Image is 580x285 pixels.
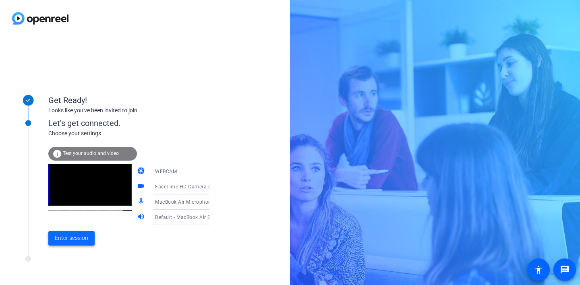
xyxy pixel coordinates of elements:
[48,94,209,106] div: Get Ready!
[63,151,119,156] span: Test your audio and video
[52,149,62,159] mat-icon: info
[560,265,570,275] mat-icon: message
[155,169,177,174] span: WEBCAM
[137,167,147,176] mat-icon: camera
[55,234,88,242] span: Enter session
[48,129,226,138] div: Choose your settings
[137,182,147,192] mat-icon: videocam
[48,106,209,115] div: Looks like you've been invited to join
[48,231,95,246] button: Enter session
[48,117,226,129] div: Let's get connected.
[137,213,147,222] mat-icon: volume_up
[155,198,236,205] span: MacBook Air Microphone (Built-in)
[155,183,238,190] span: FaceTime HD Camera (1C1C:B782)
[534,265,543,275] mat-icon: accessibility
[137,197,147,207] mat-icon: mic_none
[155,214,251,220] span: Default - MacBook Air Speakers (Built-in)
